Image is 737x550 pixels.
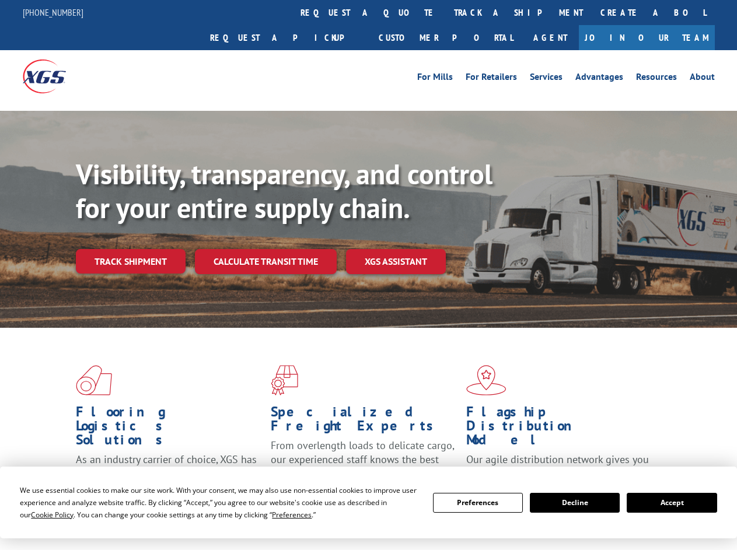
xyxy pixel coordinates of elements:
[76,453,257,494] span: As an industry carrier of choice, XGS has brought innovation and dedication to flooring logistics...
[690,72,715,85] a: About
[636,72,677,85] a: Resources
[272,510,312,520] span: Preferences
[522,25,579,50] a: Agent
[530,493,620,513] button: Decline
[271,405,457,439] h1: Specialized Freight Experts
[530,72,563,85] a: Services
[466,365,507,395] img: xgs-icon-flagship-distribution-model-red
[346,249,446,274] a: XGS ASSISTANT
[466,453,649,494] span: Our agile distribution network gives you nationwide inventory management on demand.
[370,25,522,50] a: Customer Portal
[433,493,523,513] button: Preferences
[20,484,418,521] div: We use essential cookies to make our site work. With your consent, we may also use non-essential ...
[23,6,83,18] a: [PHONE_NUMBER]
[201,25,370,50] a: Request a pickup
[579,25,715,50] a: Join Our Team
[76,156,493,226] b: Visibility, transparency, and control for your entire supply chain.
[466,405,652,453] h1: Flagship Distribution Model
[76,249,186,274] a: Track shipment
[195,249,337,274] a: Calculate transit time
[417,72,453,85] a: For Mills
[575,72,623,85] a: Advantages
[627,493,717,513] button: Accept
[271,365,298,395] img: xgs-icon-focused-on-flooring-red
[31,510,74,520] span: Cookie Policy
[76,405,262,453] h1: Flooring Logistics Solutions
[271,439,457,491] p: From overlength loads to delicate cargo, our experienced staff knows the best way to move your fr...
[76,365,112,395] img: xgs-icon-total-supply-chain-intelligence-red
[466,72,517,85] a: For Retailers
